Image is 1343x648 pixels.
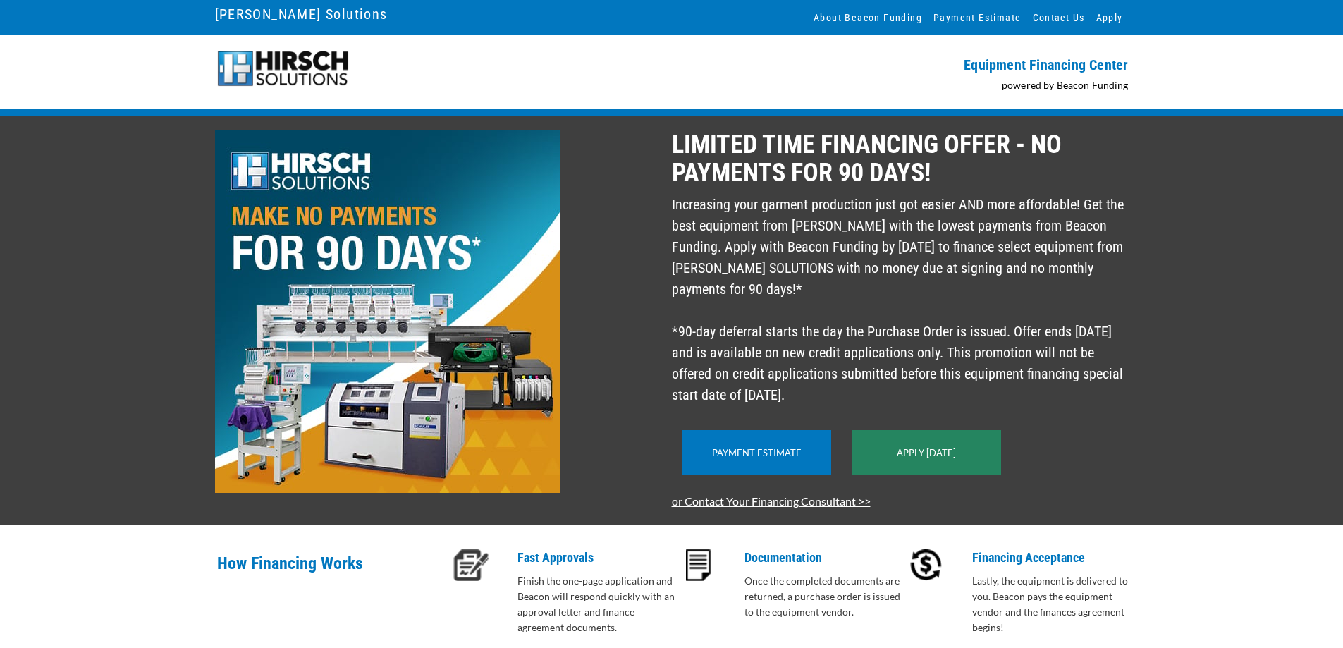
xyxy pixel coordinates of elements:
a: Apply [DATE] [897,447,956,458]
img: 2508-Hirsch-90-Days-No-Payments-EFC-Imagery.jpg [215,130,560,493]
p: Finish the one-page application and Beacon will respond quickly with an approval letter and finan... [517,573,680,635]
p: LIMITED TIME FINANCING OFFER - NO PAYMENTS FOR 90 DAYS! [672,130,1129,187]
a: [PERSON_NAME] Solutions [215,2,388,26]
p: Equipment Financing Center [680,56,1129,73]
p: Once the completed documents are returned, a purchase order is issued to the equipment vendor. [744,573,907,620]
img: Hirsch-logo-55px.png [215,49,351,88]
img: docs-icon.PNG [686,549,711,581]
p: Financing Acceptance [972,549,1135,566]
img: accept-icon.PNG [910,549,942,581]
p: Increasing your garment production just got easier AND more affordable! Get the best equipment fr... [672,194,1129,405]
p: How Financing Works [217,549,445,595]
a: Payment Estimate [712,447,802,458]
p: Lastly, the equipment is delivered to you. Beacon pays the equipment vendor and the finances agre... [972,573,1135,635]
p: Documentation [744,549,907,566]
a: or Contact Your Financing Consultant >> [672,494,871,508]
img: approval-icon.PNG [453,549,489,581]
a: powered by Beacon Funding [1002,79,1129,91]
p: Fast Approvals [517,549,680,566]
